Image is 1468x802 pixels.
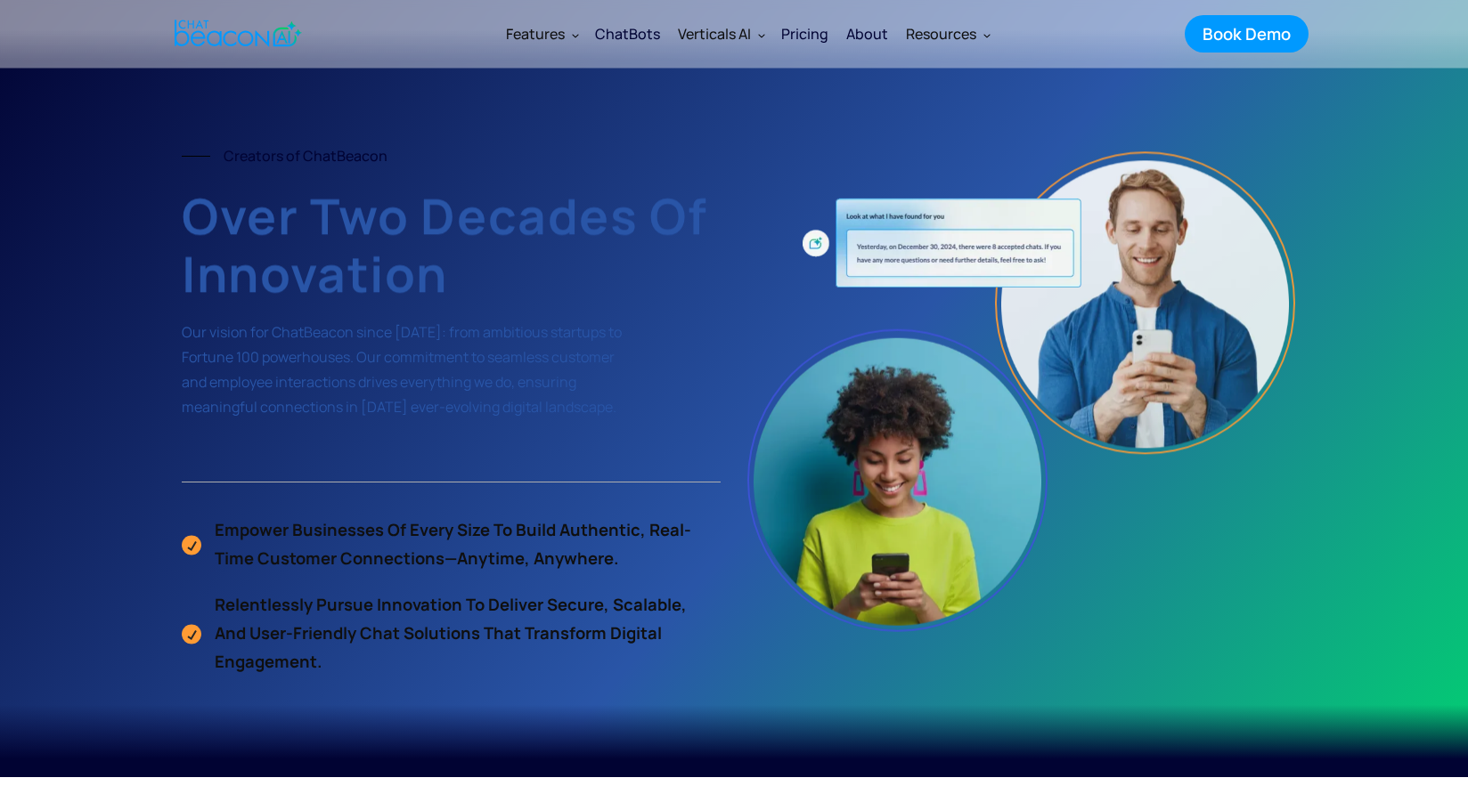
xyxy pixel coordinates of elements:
strong: Over Two Decades of Innovation [182,182,707,307]
strong: Empower businesses of every size to build authentic, real-time customer connections—anytime, anyw... [215,518,691,570]
a: Book Demo [1185,15,1309,53]
img: Check Icon Orange [182,621,201,644]
img: Line [182,156,210,157]
div: Verticals AI [669,12,772,55]
img: Check Icon Orange [182,532,201,555]
div: Resources [897,12,998,55]
div: Verticals AI [678,21,751,46]
div: ChatBots [595,21,660,46]
a: Pricing [772,11,837,57]
img: Dropdown [758,31,765,38]
div: About [846,21,888,46]
div: Features [497,12,586,55]
p: Our vision for ChatBeacon since [DATE]: from ambitious startups to Fortune 100 powerhouses. Our c... [182,320,624,419]
img: Dropdown [983,31,991,38]
div: Resources [906,21,976,46]
img: Boy Image [1001,158,1289,448]
div: Book Demo [1203,22,1291,45]
div: Features [506,21,565,46]
div: Pricing [781,21,828,46]
img: Girl Image [754,336,1041,626]
strong: Relentlessly pursue innovation to deliver secure, scalable, and user-friendly chat solutions that... [215,593,687,673]
a: home [159,12,312,55]
a: About [837,12,897,55]
img: Dropdown [572,31,579,38]
div: Creators of ChatBeacon [224,143,387,168]
a: ChatBots [586,11,669,57]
